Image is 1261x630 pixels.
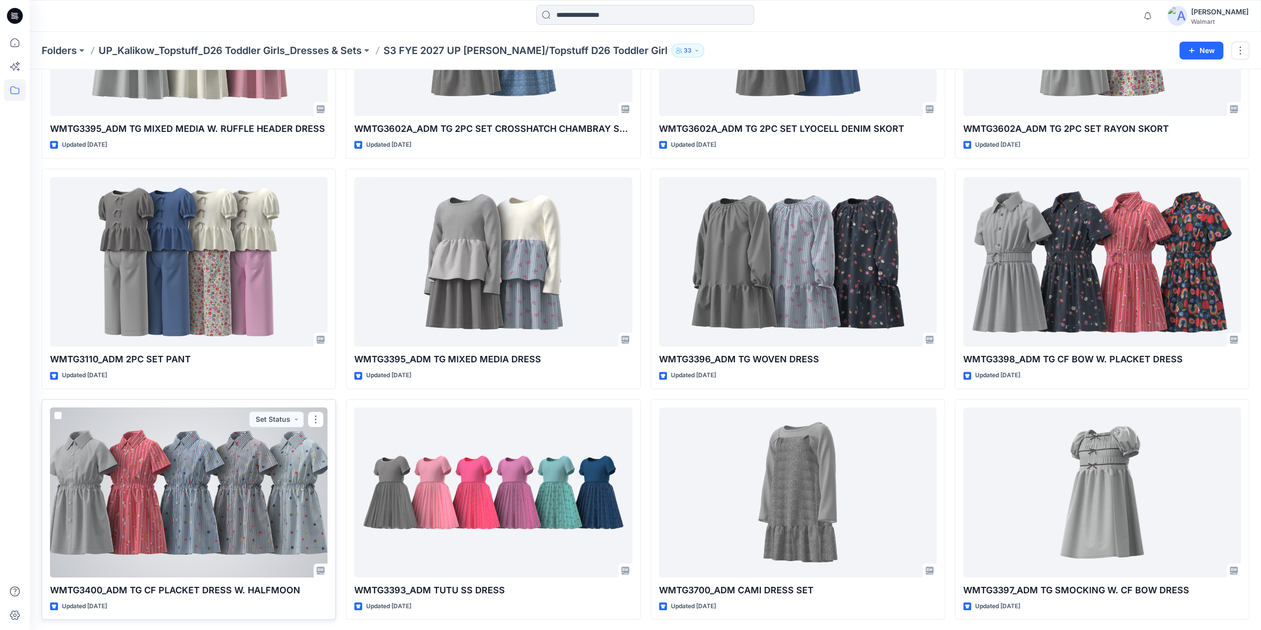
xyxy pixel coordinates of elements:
[975,140,1020,150] p: Updated [DATE]
[62,601,107,612] p: Updated [DATE]
[50,177,328,347] a: WMTG3110_ADM 2PC SET PANT
[659,352,936,366] p: WMTG3396_ADM TG WOVEN DRESS
[354,352,632,366] p: WMTG3395_ADM TG MIXED MEDIA DRESS
[1191,6,1249,18] div: [PERSON_NAME]
[354,122,632,136] p: WMTG3602A_ADM TG 2PC SET CROSSHATCH CHAMBRAY SKORT
[659,583,936,597] p: WMTG3700_ADM CAMI DRESS SET
[50,407,328,577] a: WMTG3400_ADM TG CF PLACKET DRESS W. HALFMOON
[671,601,716,612] p: Updated [DATE]
[1179,42,1223,59] button: New
[62,140,107,150] p: Updated [DATE]
[975,370,1020,381] p: Updated [DATE]
[354,177,632,347] a: WMTG3395_ADM TG MIXED MEDIA DRESS
[366,370,411,381] p: Updated [DATE]
[684,45,692,56] p: 33
[659,122,936,136] p: WMTG3602A_ADM TG 2PC SET LYOCELL DENIM SKORT
[659,177,936,347] a: WMTG3396_ADM TG WOVEN DRESS
[975,601,1020,612] p: Updated [DATE]
[671,44,704,57] button: 33
[366,601,411,612] p: Updated [DATE]
[1167,6,1187,26] img: avatar
[1191,18,1249,25] div: Walmart
[42,44,77,57] a: Folders
[963,122,1241,136] p: WMTG3602A_ADM TG 2PC SET RAYON SKORT
[50,352,328,366] p: WMTG3110_ADM 2PC SET PANT
[99,44,362,57] a: UP_Kalikow_Topstuff_D26 Toddler Girls_Dresses & Sets
[963,177,1241,347] a: WMTG3398_ADM TG CF BOW W. PLACKET DRESS
[354,583,632,597] p: WMTG3393_ADM TUTU SS DRESS
[671,370,716,381] p: Updated [DATE]
[50,583,328,597] p: WMTG3400_ADM TG CF PLACKET DRESS W. HALFMOON
[62,370,107,381] p: Updated [DATE]
[384,44,667,57] p: S3 FYE 2027 UP [PERSON_NAME]/Topstuff D26 Toddler Girl
[354,407,632,577] a: WMTG3393_ADM TUTU SS DRESS
[671,140,716,150] p: Updated [DATE]
[366,140,411,150] p: Updated [DATE]
[50,122,328,136] p: WMTG3395_ADM TG MIXED MEDIA W. RUFFLE HEADER DRESS
[963,407,1241,577] a: WMTG3397_ADM TG SMOCKING W. CF BOW DRESS
[963,583,1241,597] p: WMTG3397_ADM TG SMOCKING W. CF BOW DRESS
[659,407,936,577] a: WMTG3700_ADM CAMI DRESS SET
[963,352,1241,366] p: WMTG3398_ADM TG CF BOW W. PLACKET DRESS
